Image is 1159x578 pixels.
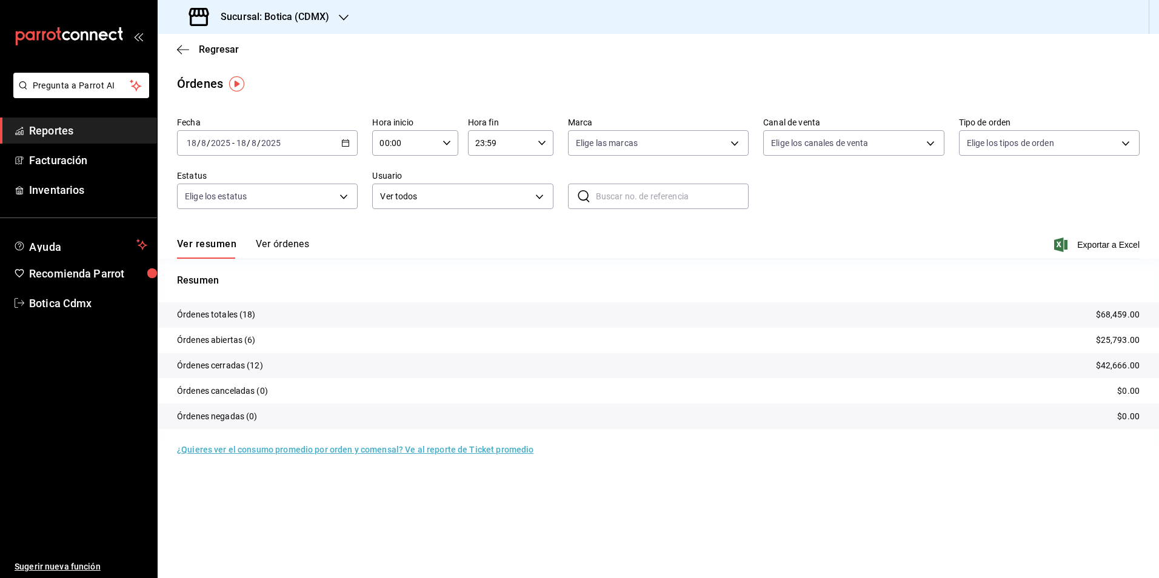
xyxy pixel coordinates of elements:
[257,138,261,148] span: /
[763,118,944,127] label: Canal de venta
[29,238,132,252] span: Ayuda
[177,238,236,259] button: Ver resumen
[177,171,358,180] label: Estatus
[576,137,638,149] span: Elige las marcas
[568,118,749,127] label: Marca
[13,73,149,98] button: Pregunta a Parrot AI
[229,76,244,91] img: Tooltip marker
[29,122,147,139] span: Reportes
[1117,385,1140,397] p: $0.00
[1096,308,1140,321] p: $68,459.00
[186,138,197,148] input: --
[177,445,533,454] a: ¿Quieres ver el consumo promedio por orden y comensal? Ve al reporte de Ticket promedio
[207,138,210,148] span: /
[247,138,250,148] span: /
[199,44,239,55] span: Regresar
[967,137,1054,149] span: Elige los tipos de orden
[1117,410,1140,423] p: $0.00
[15,560,147,573] span: Sugerir nueva función
[177,75,223,93] div: Órdenes
[261,138,281,148] input: ----
[959,118,1140,127] label: Tipo de orden
[29,295,147,311] span: Botica Cdmx
[771,137,868,149] span: Elige los canales de venta
[177,385,268,397] p: Órdenes canceladas (0)
[372,118,458,127] label: Hora inicio
[1057,238,1140,252] button: Exportar a Excel
[201,138,207,148] input: --
[380,190,530,203] span: Ver todos
[185,190,247,202] span: Elige los estatus
[177,44,239,55] button: Regresar
[210,138,231,148] input: ----
[177,238,309,259] div: navigation tabs
[177,410,258,423] p: Órdenes negadas (0)
[177,308,256,321] p: Órdenes totales (18)
[1096,359,1140,372] p: $42,666.00
[468,118,553,127] label: Hora fin
[232,138,235,148] span: -
[211,10,329,24] h3: Sucursal: Botica (CDMX)
[251,138,257,148] input: --
[236,138,247,148] input: --
[177,334,256,347] p: Órdenes abiertas (6)
[177,273,1140,288] p: Resumen
[8,88,149,101] a: Pregunta a Parrot AI
[133,32,143,41] button: open_drawer_menu
[33,79,130,92] span: Pregunta a Parrot AI
[372,171,553,180] label: Usuario
[177,118,358,127] label: Fecha
[177,359,263,372] p: Órdenes cerradas (12)
[1096,334,1140,347] p: $25,793.00
[256,238,309,259] button: Ver órdenes
[596,184,749,208] input: Buscar no. de referencia
[197,138,201,148] span: /
[29,152,147,168] span: Facturación
[29,265,147,282] span: Recomienda Parrot
[29,182,147,198] span: Inventarios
